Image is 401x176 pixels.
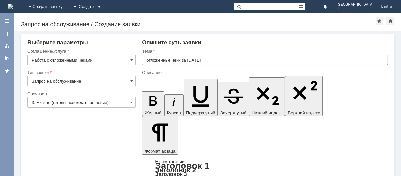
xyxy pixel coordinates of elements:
[164,94,184,116] button: Курсив
[252,110,283,115] span: Нижний индекс
[142,70,387,75] div: Описание
[2,41,12,51] a: Мои заявки
[142,91,164,116] button: Жирный
[8,4,13,9] a: Перейти на домашнюю страницу
[142,49,387,53] div: Тема
[298,3,305,9] span: Расширенный поиск
[337,3,374,7] span: [GEOGRAPHIC_DATA]
[71,3,104,10] div: Создать
[145,110,162,115] span: Жирный
[184,79,218,116] button: Подчеркнутый
[249,77,285,116] button: Нижний индекс
[2,29,12,39] a: Создать заявку
[2,52,12,63] a: Мои согласования
[285,76,323,116] button: Верхний индекс
[27,70,134,75] div: Тип заявки
[155,159,184,164] a: Нормальный
[27,39,88,45] span: Выберите параметры
[8,4,13,9] img: logo
[142,116,178,155] button: Формат абзаца
[27,49,134,53] div: Соглашение/Услуга
[386,17,394,25] div: Сделать домашней страницей
[288,110,320,115] span: Верхний индекс
[220,110,247,115] span: Зачеркнутый
[186,110,215,115] span: Подчеркнутый
[27,92,134,96] div: Срочность
[376,17,383,25] div: Добавить в избранное
[155,166,196,174] a: Заголовок 2
[218,82,249,116] button: Зачеркнутый
[21,21,376,27] div: Запрос на обслуживание / Создание заявки
[337,7,374,10] span: 3
[167,110,181,115] span: Курсив
[145,149,175,154] span: Формат абзаца
[142,39,201,45] span: Опишите суть заявки
[155,161,210,171] a: Заголовок 1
